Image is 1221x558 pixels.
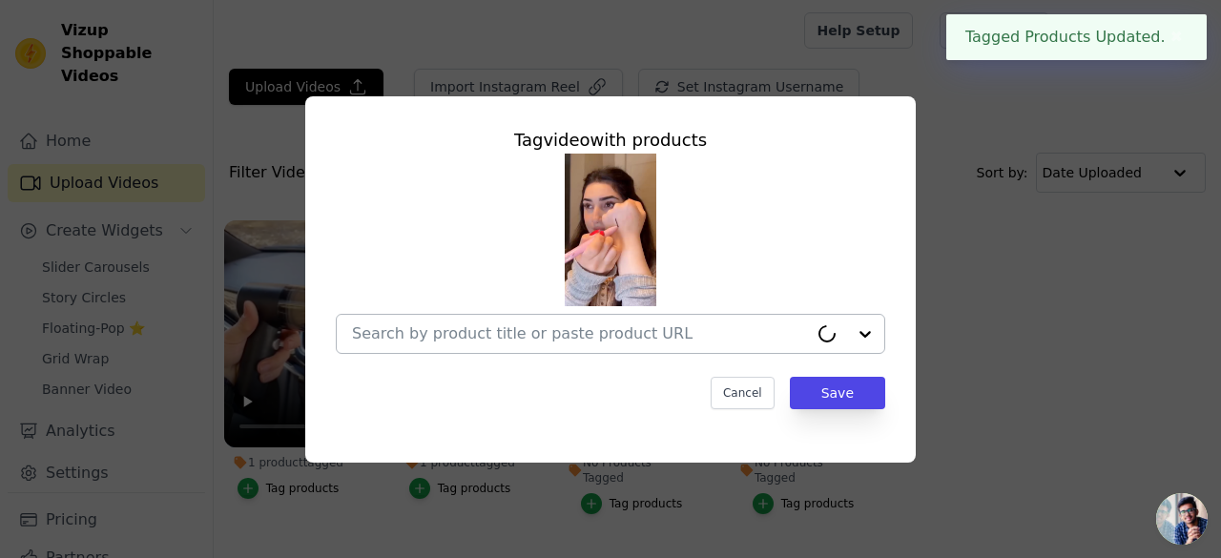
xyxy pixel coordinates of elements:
img: tn-a858482fdcd046cea284179040bff927.png [565,154,656,306]
input: Search by product title or paste product URL [352,324,808,342]
div: Tag video with products [336,127,885,154]
div: Open chat [1156,493,1208,545]
div: Tagged Products Updated. [946,14,1207,60]
button: Cancel [711,377,775,409]
button: Save [790,377,885,409]
button: Close [1166,26,1188,49]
